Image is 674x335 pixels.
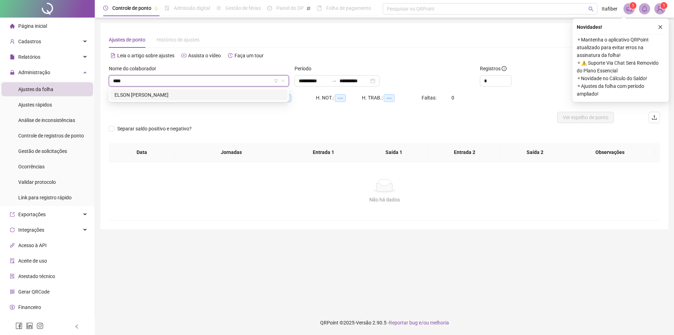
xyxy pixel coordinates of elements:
th: Data [109,143,174,162]
span: Acesso à API [18,243,47,248]
span: home [10,24,15,28]
span: Versão [356,320,371,326]
div: HE 3: [270,94,316,102]
span: Exportações [18,212,46,217]
span: Ajustes de ponto [109,37,145,43]
span: Controle de ponto [112,5,151,11]
span: sync [10,227,15,232]
span: Página inicial [18,23,47,29]
span: lock [10,70,15,75]
footer: QRPoint © 2025 - 2.90.5 - [95,310,674,335]
span: Aceite de uso [18,258,47,264]
span: info-circle [502,66,507,71]
div: ELSON [PERSON_NAME] [114,91,283,99]
th: Entrada 2 [429,143,500,162]
span: Painel do DP [276,5,304,11]
span: Financeiro [18,304,41,310]
span: Integrações [18,227,44,233]
span: Análise de inconsistências [18,117,75,123]
span: --:-- [335,94,346,102]
label: Período [295,65,316,72]
span: down [281,79,285,83]
div: H. NOT.: [316,94,362,102]
span: bell [641,6,648,12]
span: Assista o vídeo [188,53,221,58]
span: ⚬ Ajustes da folha com período ampliado! [577,82,665,98]
span: pushpin [306,6,311,11]
span: ⚬ Novidade no Cálculo do Saldo! [577,75,665,82]
span: audit [10,258,15,263]
span: Itafiber [602,5,617,13]
div: ELSON RAFAEL DA SILVA [110,89,288,101]
span: 1 [632,3,634,8]
span: Gestão de solicitações [18,148,67,154]
span: Relatórios [18,54,40,60]
th: Jornadas [174,143,288,162]
span: facebook [15,322,22,329]
span: Leia o artigo sobre ajustes [117,53,174,58]
span: Folha de pagamento [326,5,371,11]
span: Gestão de férias [225,5,261,11]
span: youtube [181,53,186,58]
span: Ajustes da folha [18,86,53,92]
div: Não há dados [117,196,652,204]
span: file-text [111,53,115,58]
span: Separar saldo positivo e negativo? [114,125,194,133]
span: linkedin [26,322,33,329]
span: Observações [571,148,649,156]
span: Faltas: [422,95,437,101]
span: 1 [663,3,665,8]
span: book [317,6,322,11]
span: sun [216,6,221,11]
span: Reportar bug e/ou melhoria [389,320,449,326]
th: Entrada 1 [288,143,359,162]
span: Novidades ! [577,23,602,31]
th: Saída 2 [500,143,570,162]
span: pushpin [154,6,158,11]
span: Admissão digital [174,5,210,11]
span: Gerar QRCode [18,289,49,295]
span: Controle de registros de ponto [18,133,84,138]
span: history [228,53,233,58]
span: Ocorrências [18,164,45,169]
span: file-done [165,6,170,11]
span: upload [652,115,657,120]
span: notification [626,6,632,12]
th: Observações [565,143,655,162]
span: ⚬ Mantenha o aplicativo QRPoint atualizado para evitar erros na assinatura da folha! [577,36,665,59]
span: to [331,78,337,84]
span: file [10,54,15,59]
span: swap-right [331,78,337,84]
span: Ajustes rápidos [18,102,52,108]
span: ⚬ ⚠️ Suporte Via Chat Será Removido do Plano Essencial [577,59,665,75]
span: Cadastros [18,39,41,44]
span: instagram [37,322,44,329]
span: close [658,25,663,30]
span: Registros [480,65,507,72]
span: clock-circle [103,6,108,11]
span: Histórico de ajustes [157,37,199,43]
span: api [10,243,15,248]
span: user-add [10,39,15,44]
span: Administração [18,70,50,75]
span: --:-- [384,94,395,102]
div: H. TRAB.: [362,94,422,102]
span: qrcode [10,289,15,294]
span: Faça um tour [234,53,264,58]
sup: Atualize o seu contato no menu Meus Dados [660,2,667,9]
span: export [10,212,15,217]
span: solution [10,274,15,279]
span: Link para registro rápido [18,195,72,200]
span: 0 [451,95,454,101]
span: Atestado técnico [18,273,55,279]
span: dollar [10,305,15,310]
span: search [588,6,594,12]
button: Ver espelho de ponto [557,112,614,123]
th: Saída 1 [359,143,429,162]
sup: 1 [629,2,636,9]
span: filter [274,79,278,83]
label: Nome do colaborador [109,65,161,72]
span: left [74,324,79,329]
span: dashboard [267,6,272,11]
span: Validar protocolo [18,179,56,185]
